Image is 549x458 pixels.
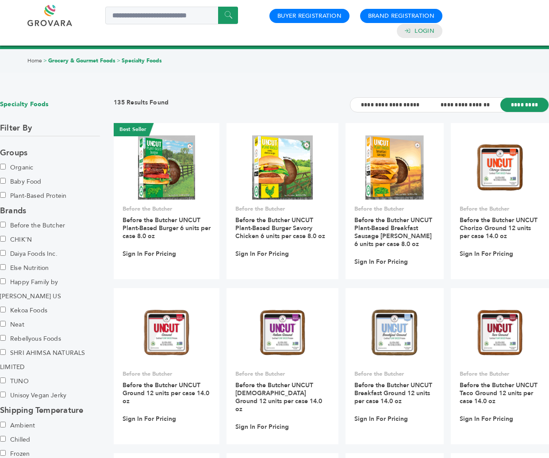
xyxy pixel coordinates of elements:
a: Sign In For Pricing [123,415,176,423]
p: Before the Butcher [123,205,211,213]
p: Before the Butcher [235,370,329,378]
p: Before the Butcher [460,205,540,213]
span: > [117,57,120,64]
a: Sign In For Pricing [123,250,176,258]
a: Grocery & Gourmet Foods [48,57,115,64]
p: Before the Butcher [460,370,540,378]
img: Before the Butcher UNCUT Plant-Based Burger 6 units per case 8.0 oz [138,135,196,199]
a: Brand Registration [368,12,434,20]
img: Before the Butcher UNCUT Ground 12 units per case 14.0 oz [129,300,204,364]
img: Before the Butcher UNCUT Taco Ground 12 units per case 14.0 oz [463,300,537,364]
img: Before the Butcher UNCUT Plant-Based Breakfast Sausage Patty 6 units per case 8.0 oz [365,135,424,199]
a: Specialty Foods [122,57,162,64]
a: Home [27,57,42,64]
a: Before the Butcher UNCUT [DEMOGRAPHIC_DATA] Ground 12 units per case 14.0 oz [235,381,322,413]
img: Before the Butcher UNCUT Chorizo Ground 12 units per case 14.0 oz [463,135,537,199]
h3: 135 Results Found [114,98,169,112]
input: Search a product or brand... [105,7,238,24]
img: Before the Butcher UNCUT Italian Ground 12 units per case 14.0 oz [245,300,320,364]
p: Before the Butcher [354,205,435,213]
a: Sign In For Pricing [354,415,408,423]
span: > [43,57,47,64]
p: Before the Butcher [123,370,211,378]
a: Before the Butcher UNCUT Taco Ground 12 units per case 14.0 oz [460,381,537,405]
a: Sign In For Pricing [235,250,289,258]
a: Before the Butcher UNCUT Plant-Based Burger Savory Chicken 6 units per case 8.0 oz [235,216,325,240]
a: Before the Butcher UNCUT Breakfast Ground 12 units per case 14.0 oz [354,381,432,405]
a: Sign In For Pricing [354,258,408,266]
a: Login [415,27,434,35]
p: Before the Butcher [354,370,435,378]
img: Before the Butcher UNCUT Breakfast Ground 12 units per case 14.0 oz [357,300,432,364]
a: Buyer Registration [277,12,342,20]
a: Before the Butcher UNCUT Plant-Based Breakfast Sausage [PERSON_NAME] 6 units per case 8.0 oz [354,216,432,248]
a: Sign In For Pricing [235,423,289,431]
a: Sign In For Pricing [460,415,513,423]
img: Before the Butcher UNCUT Plant-Based Burger Savory Chicken 6 units per case 8.0 oz [252,135,313,199]
a: Before the Butcher UNCUT Ground 12 units per case 14.0 oz [123,381,209,405]
a: Before the Butcher UNCUT Plant-Based Burger 6 units per case 8.0 oz [123,216,211,240]
a: Before the Butcher UNCUT Chorizo Ground 12 units per case 14.0 oz [460,216,537,240]
a: Sign In For Pricing [460,250,513,258]
p: Before the Butcher [235,205,329,213]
